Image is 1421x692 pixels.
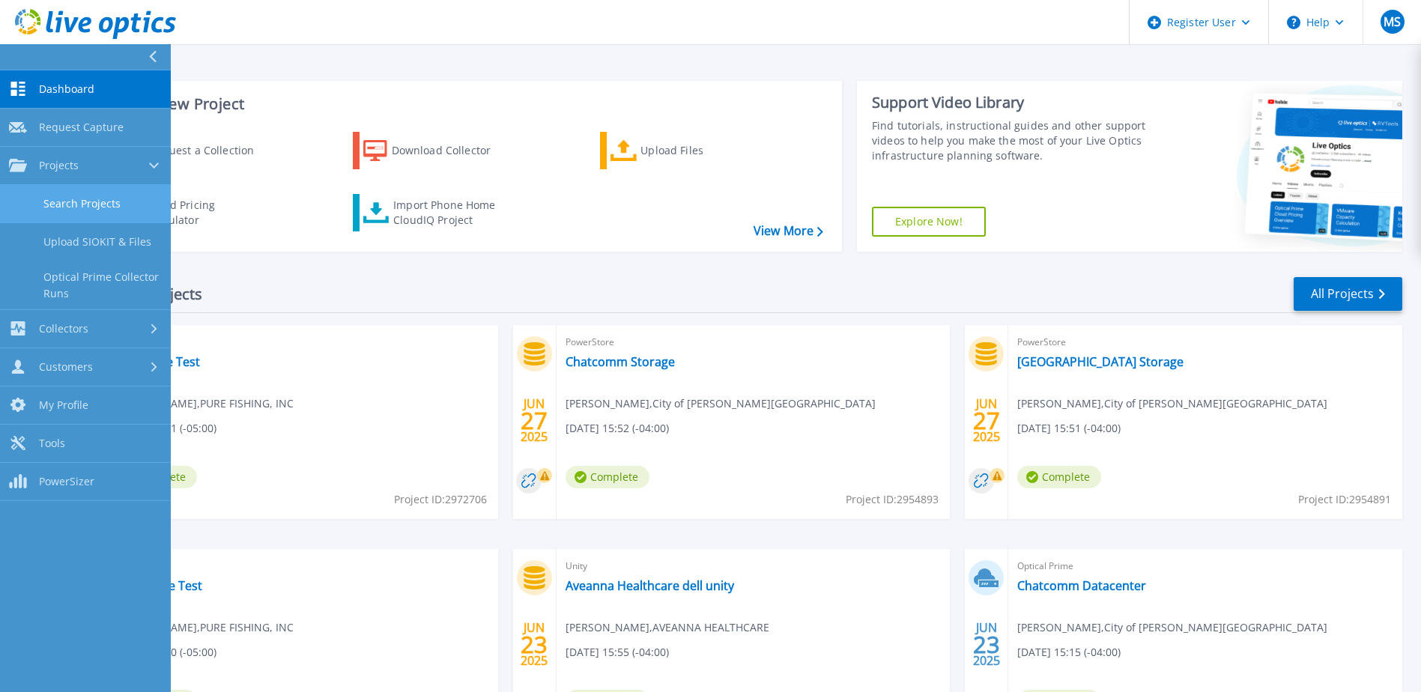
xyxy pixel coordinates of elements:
span: [DATE] 15:52 (-04:00) [566,420,669,437]
span: 27 [521,414,548,427]
div: Import Phone Home CloudIQ Project [393,198,510,228]
span: Optical Prime [113,334,489,350]
span: [PERSON_NAME] , City of [PERSON_NAME][GEOGRAPHIC_DATA] [566,395,876,412]
span: PowerStore [1017,334,1393,350]
span: Request Capture [39,121,124,134]
span: Tools [39,437,65,450]
div: Find tutorials, instructional guides and other support videos to help you make the most of your L... [872,118,1150,163]
a: View More [754,224,823,238]
span: Dashboard [39,82,94,96]
div: Cloud Pricing Calculator [147,198,267,228]
div: Upload Files [640,136,760,166]
a: Upload Files [600,132,767,169]
span: Projects [39,159,79,172]
a: Cloud Pricing Calculator [106,194,273,231]
div: JUN 2025 [972,393,1001,448]
span: Project ID: 2954891 [1298,491,1391,508]
span: Project ID: 2972706 [394,491,487,508]
div: Request a Collection [149,136,269,166]
span: [PERSON_NAME] , PURE FISHING, INC [113,395,294,412]
h3: Start a New Project [106,96,822,112]
a: All Projects [1294,277,1402,311]
span: Complete [1017,466,1101,488]
span: Optical Prime [1017,558,1393,574]
span: Customers [39,360,93,374]
span: [PERSON_NAME] , City of [PERSON_NAME][GEOGRAPHIC_DATA] [1017,395,1327,412]
span: [PERSON_NAME] , AVEANNA HEALTHCARE [566,619,769,636]
a: Aveanna Healthcare dell unity [566,578,734,593]
span: [PERSON_NAME] , City of [PERSON_NAME][GEOGRAPHIC_DATA] [1017,619,1327,636]
span: 23 [521,638,548,651]
div: JUN 2025 [520,393,548,448]
span: My Profile [39,398,88,412]
span: Collectors [39,322,88,336]
a: Chatcomm Datacenter [1017,578,1146,593]
span: [DATE] 15:55 (-04:00) [566,644,669,661]
a: Download Collector [353,132,520,169]
span: 23 [973,638,1000,651]
div: Support Video Library [872,93,1150,112]
span: Optical Prime [113,558,489,574]
div: JUN 2025 [520,617,548,672]
span: [PERSON_NAME] , PURE FISHING, INC [113,619,294,636]
div: Download Collector [392,136,512,166]
span: Unity [566,558,942,574]
div: JUN 2025 [972,617,1001,672]
a: [GEOGRAPHIC_DATA] Storage [1017,354,1184,369]
span: PowerStore [566,334,942,350]
span: [DATE] 15:51 (-04:00) [1017,420,1121,437]
span: Complete [566,466,649,488]
span: MS [1384,16,1401,28]
a: Chatcomm Storage [566,354,675,369]
span: Project ID: 2954893 [846,491,939,508]
a: Explore Now! [872,207,986,237]
span: 27 [973,414,1000,427]
span: [DATE] 15:15 (-04:00) [1017,644,1121,661]
span: PowerSizer [39,475,94,488]
a: Request a Collection [106,132,273,169]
